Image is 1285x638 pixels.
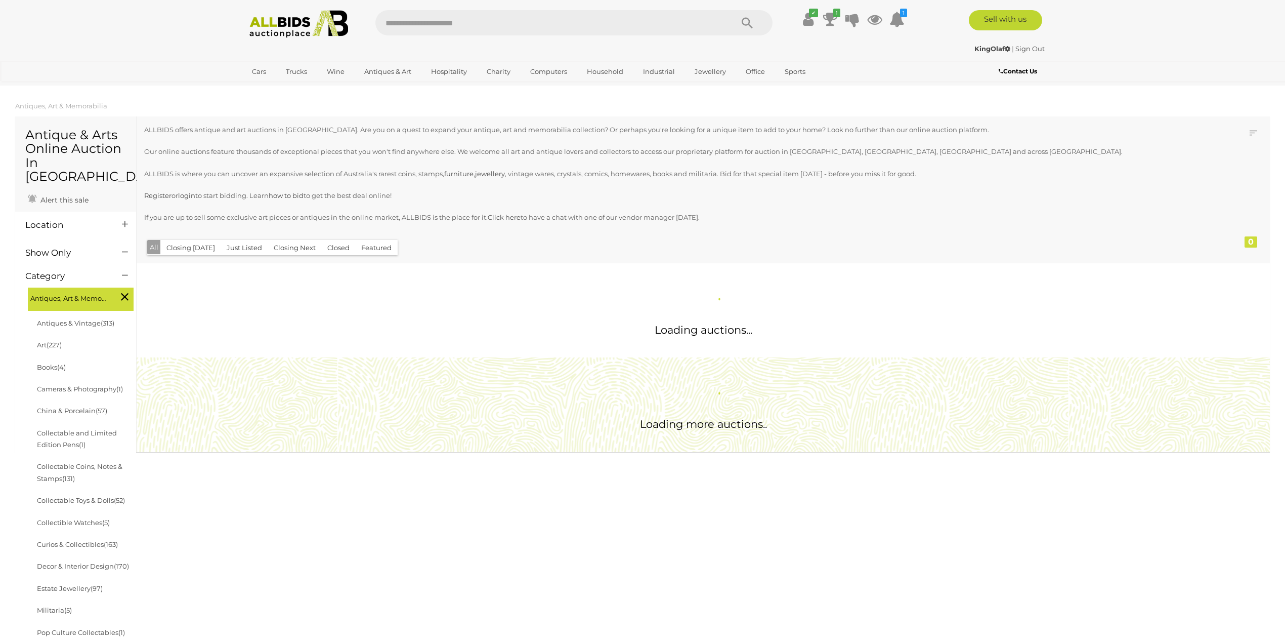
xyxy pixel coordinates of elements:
[147,240,161,255] button: All
[969,10,1042,30] a: Sell with us
[688,63,733,80] a: Jewellery
[25,220,107,230] h4: Location
[160,240,221,256] button: Closing [DATE]
[37,462,122,482] a: Collectable Coins, Notes & Stamps(131)
[102,519,110,527] span: (5)
[900,9,907,17] i: 1
[15,102,107,110] a: Antiques, Art & Memorabilia
[116,385,123,393] span: (1)
[974,45,1010,53] strong: KingOlaf
[91,584,103,592] span: (97)
[25,128,126,184] h1: Antique & Arts Online Auction In [GEOGRAPHIC_DATA]
[1015,45,1045,53] a: Sign Out
[1245,236,1257,248] div: 0
[221,240,268,256] button: Just Listed
[25,271,107,281] h4: Category
[475,170,505,178] a: jewellery
[800,10,816,28] a: ✔
[37,562,129,570] a: Decor & Interior Design(170)
[144,168,1162,180] p: ALLBIDS is where you can uncover an expansive selection of Australia's rarest coins, stamps, , , ...
[37,540,118,548] a: Curios & Collectibles(163)
[38,195,89,205] span: Alert this sale
[999,67,1037,75] b: Contact Us
[640,418,767,430] span: Loading more auctions..
[974,45,1012,53] a: KingOlaf
[358,63,418,80] a: Antiques & Art
[524,63,574,80] a: Computers
[778,63,812,80] a: Sports
[144,146,1162,157] p: Our online auctions feature thousands of exceptional pieces that you won't find anywhere else. We...
[244,10,354,38] img: Allbids.com.au
[25,248,107,258] h4: Show Only
[104,540,118,548] span: (163)
[999,66,1040,77] a: Contact Us
[444,170,474,178] a: furniture
[268,240,322,256] button: Closing Next
[144,191,172,200] a: Register
[47,341,62,349] span: (227)
[96,407,107,415] span: (57)
[655,324,752,336] span: Loading auctions...
[320,63,351,80] a: Wine
[25,191,91,207] a: Alert this sale
[636,63,681,80] a: Industrial
[144,190,1162,202] p: or to start bidding. Learn to get the best deal online!
[722,10,773,35] button: Search
[64,606,72,614] span: (5)
[57,363,66,371] span: (4)
[144,212,1162,223] p: If you are up to sell some exclusive art pieces or antiques in the online market, ALLBIDS is the ...
[101,319,114,327] span: (313)
[355,240,398,256] button: Featured
[114,496,125,504] span: (52)
[37,319,114,327] a: Antiques & Vintage(313)
[37,496,125,504] a: Collectable Toys & Dolls(52)
[79,441,85,449] span: (1)
[37,519,110,527] a: Collectible Watches(5)
[178,191,195,200] a: login
[37,584,103,592] a: Estate Jewellery(97)
[833,9,840,17] i: 1
[245,63,273,80] a: Cars
[62,474,75,483] span: (131)
[37,628,125,636] a: Pop Culture Collectables(1)
[809,9,818,17] i: ✔
[823,10,838,28] a: 1
[144,124,1162,136] p: ALLBIDS offers antique and art auctions in [GEOGRAPHIC_DATA]. Are you on a quest to expand your a...
[279,63,314,80] a: Trucks
[488,213,521,221] a: Click here
[245,80,330,97] a: [GEOGRAPHIC_DATA]
[424,63,474,80] a: Hospitality
[118,628,125,636] span: (1)
[1012,45,1014,53] span: |
[739,63,772,80] a: Office
[889,10,905,28] a: 1
[269,191,304,200] a: how to bid
[480,63,517,80] a: Charity
[37,341,62,349] a: Art(227)
[37,606,72,614] a: Militaria(5)
[30,290,106,304] span: Antiques, Art & Memorabilia
[37,363,66,371] a: Books(4)
[37,407,107,415] a: China & Porcelain(57)
[37,429,117,449] a: Collectable and Limited Edition Pens(1)
[321,240,356,256] button: Closed
[114,562,129,570] span: (170)
[37,385,123,393] a: Cameras & Photography(1)
[580,63,630,80] a: Household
